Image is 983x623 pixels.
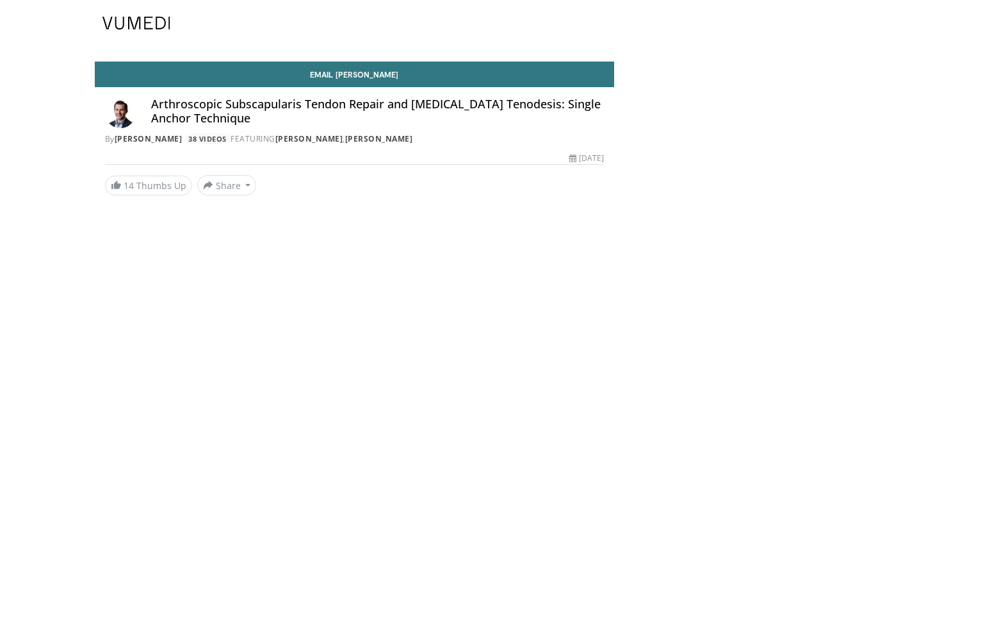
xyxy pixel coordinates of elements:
[105,97,136,128] img: Avatar
[105,133,605,145] div: By FEATURING ,
[275,133,343,144] a: [PERSON_NAME]
[115,133,183,144] a: [PERSON_NAME]
[569,153,604,164] div: [DATE]
[124,179,134,192] span: 14
[184,133,231,144] a: 38 Videos
[197,175,257,195] button: Share
[345,133,413,144] a: [PERSON_NAME]
[151,97,605,125] h4: Arthroscopic Subscapularis Tendon Repair and [MEDICAL_DATA] Tenodesis: Single Anchor Technique
[105,176,192,195] a: 14 Thumbs Up
[102,17,170,29] img: VuMedi Logo
[95,62,615,87] a: Email [PERSON_NAME]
